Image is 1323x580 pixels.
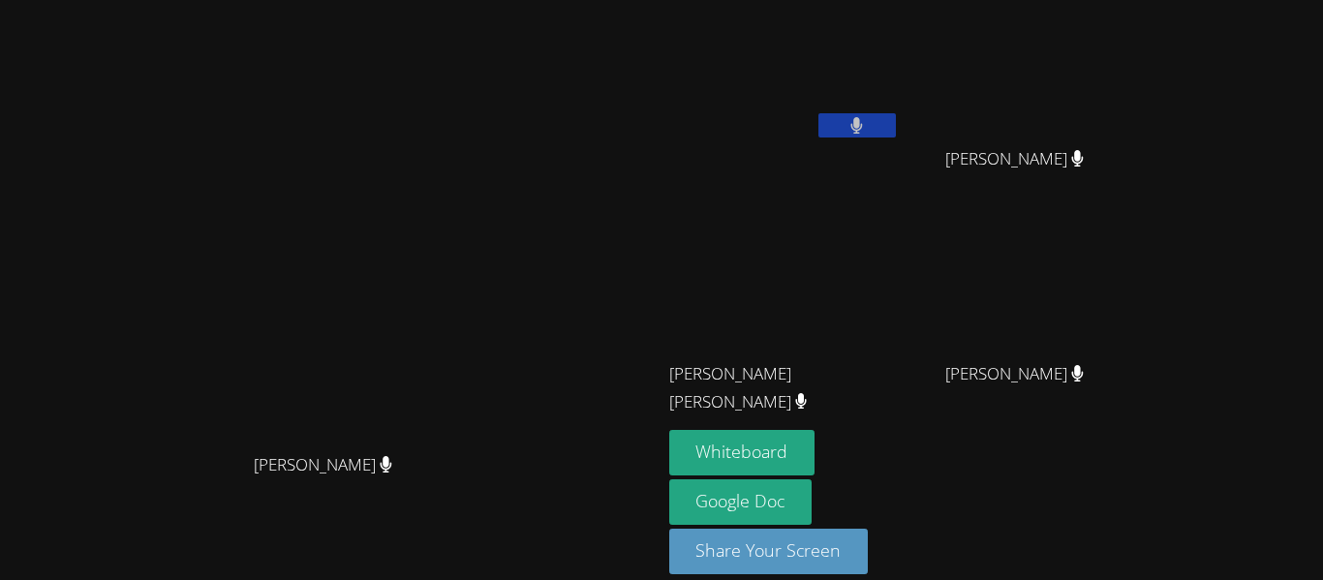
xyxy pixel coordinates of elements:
button: Share Your Screen [669,529,869,574]
span: [PERSON_NAME] [PERSON_NAME] [669,360,884,416]
a: Google Doc [669,479,813,525]
span: [PERSON_NAME] [945,360,1084,388]
button: Whiteboard [669,430,815,475]
span: [PERSON_NAME] [945,145,1084,173]
span: [PERSON_NAME] [254,451,392,479]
